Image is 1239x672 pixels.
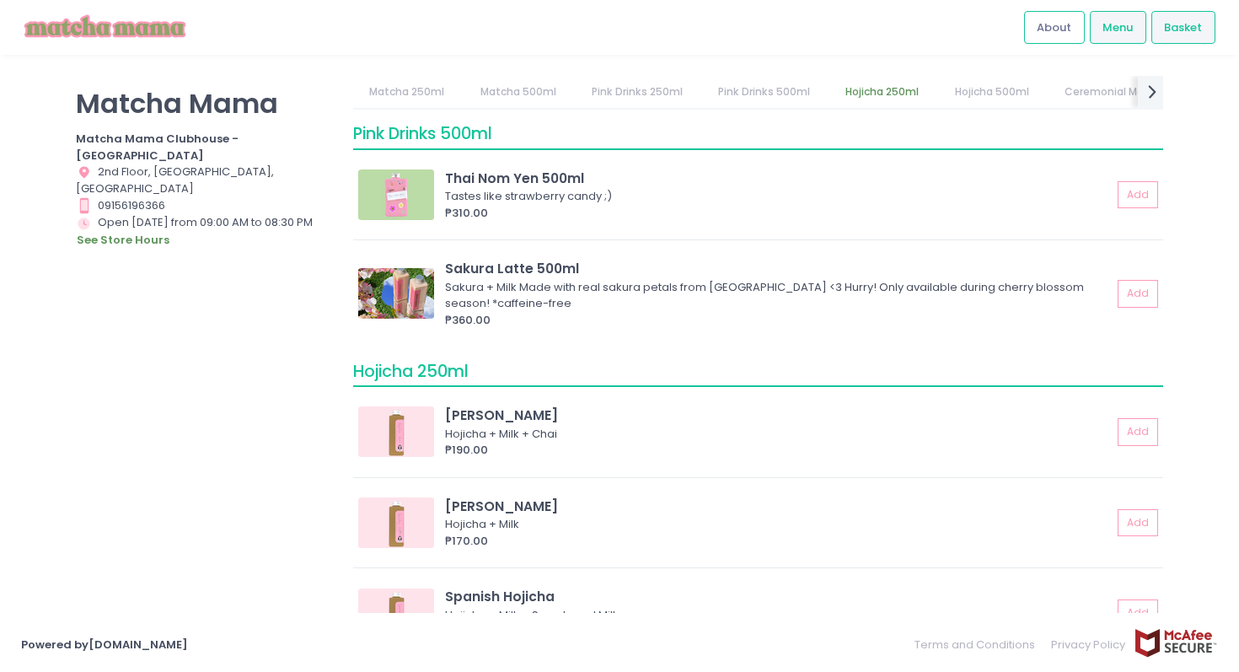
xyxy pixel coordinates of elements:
[358,497,434,548] img: Hojicha Latte
[575,76,699,108] a: Pink Drinks 250ml
[1043,628,1134,661] a: Privacy Policy
[1118,418,1158,446] button: Add
[1102,19,1133,36] span: Menu
[1048,76,1199,108] a: Ceremonial Matcha 🍵
[76,214,332,250] div: Open [DATE] from 09:00 AM to 08:30 PM
[445,188,1107,205] div: Tastes like strawberry candy ;)
[914,628,1043,661] a: Terms and Conditions
[358,406,434,457] img: Hojicha Chai
[1118,509,1158,537] button: Add
[353,360,469,383] span: Hojicha 250ml
[21,13,190,42] img: logo
[445,259,1112,278] div: Sakura Latte 500ml
[358,589,434,639] img: Spanish Hojicha
[445,587,1112,606] div: Spanish Hojicha
[445,279,1107,312] div: Sakura + Milk Made with real sakura petals from [GEOGRAPHIC_DATA] <3 Hurry! Only available during...
[1037,19,1071,36] span: About
[1118,599,1158,627] button: Add
[445,169,1112,188] div: Thai Nom Yen 500ml
[445,312,1112,329] div: ₱360.00
[76,231,170,250] button: see store hours
[445,205,1112,222] div: ₱310.00
[76,131,239,164] b: Matcha Mama Clubhouse - [GEOGRAPHIC_DATA]
[358,268,434,319] img: Sakura Latte 500ml
[76,197,332,214] div: 09156196366
[829,76,936,108] a: Hojicha 250ml
[445,607,1107,624] div: Hojicha + Milk + Sweetened Milk
[445,533,1112,550] div: ₱170.00
[445,497,1112,516] div: [PERSON_NAME]
[445,426,1107,443] div: Hojicha + Milk + Chai
[1090,11,1146,43] a: Menu
[353,122,492,145] span: Pink Drinks 500ml
[1118,181,1158,209] button: Add
[464,76,572,108] a: Matcha 500ml
[21,637,188,653] a: Powered by[DOMAIN_NAME]
[445,442,1112,459] div: ₱190.00
[358,169,434,220] img: Thai Nom Yen 500ml
[353,76,461,108] a: Matcha 250ml
[1118,280,1158,308] button: Add
[445,406,1112,425] div: [PERSON_NAME]
[938,76,1045,108] a: Hojicha 500ml
[76,87,332,120] p: Matcha Mama
[445,516,1107,533] div: Hojicha + Milk
[1134,628,1218,658] img: mcafee-secure
[76,164,332,197] div: 2nd Floor, [GEOGRAPHIC_DATA], [GEOGRAPHIC_DATA]
[1164,19,1202,36] span: Basket
[702,76,827,108] a: Pink Drinks 500ml
[1024,11,1085,43] a: About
